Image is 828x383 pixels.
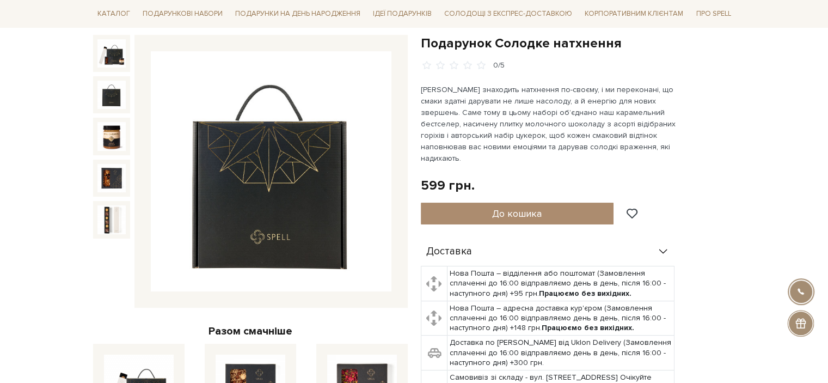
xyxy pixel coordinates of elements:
img: Подарунок Солодке натхнення [97,122,126,150]
div: 0/5 [493,60,505,71]
img: Подарунок Солодке натхнення [97,39,126,68]
td: Нова Пошта – відділення або поштомат (Замовлення сплаченні до 16:00 відправляємо день в день, піс... [447,266,674,301]
td: Нова Пошта – адресна доставка кур'єром (Замовлення сплаченні до 16:00 відправляємо день в день, п... [447,301,674,336]
img: Подарунок Солодке натхнення [97,205,126,234]
button: До кошика [421,203,614,224]
a: Подарункові набори [138,5,227,22]
img: Подарунок Солодке натхнення [97,81,126,109]
a: Ідеї подарунків [369,5,436,22]
span: До кошика [492,208,542,220]
p: [PERSON_NAME] знаходить натхнення по-своєму, і ми переконані, що смаки здатні дарувати не лише на... [421,84,676,164]
a: Корпоративним клієнтам [580,5,688,22]
h1: Подарунок Солодке натхнення [421,35,735,52]
a: Каталог [93,5,134,22]
img: Подарунок Солодке натхнення [151,51,391,292]
b: Працюємо без вихідних. [542,323,634,332]
div: Разом смачніше [93,324,408,338]
a: Солодощі з експрес-доставкою [440,4,576,23]
span: Доставка [426,247,472,257]
div: 599 грн. [421,177,475,194]
a: Подарунки на День народження [231,5,365,22]
img: Подарунок Солодке натхнення [97,164,126,192]
b: Працюємо без вихідних. [539,289,631,298]
td: Доставка по [PERSON_NAME] від Uklon Delivery (Замовлення сплаченні до 16:00 відправляємо день в д... [447,336,674,370]
a: Про Spell [691,5,735,22]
